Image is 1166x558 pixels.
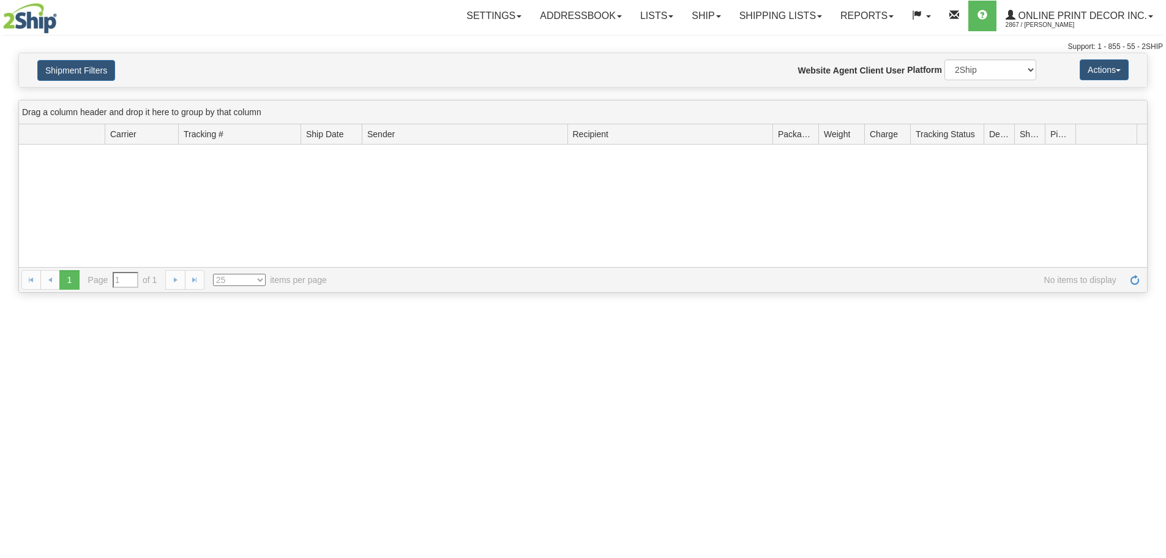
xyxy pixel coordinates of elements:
[1125,270,1145,290] a: Refresh
[833,64,858,77] label: Agent
[457,1,531,31] a: Settings
[1006,19,1097,31] span: 2867 / [PERSON_NAME]
[19,100,1147,124] div: grid grouping header
[573,128,608,140] span: Recipient
[824,128,850,140] span: Weight
[798,64,831,77] label: Website
[831,1,903,31] a: Reports
[907,64,942,76] label: Platform
[1015,10,1147,21] span: Online Print Decor Inc.
[886,64,905,77] label: User
[1050,128,1071,140] span: Pickup Status
[1020,128,1040,140] span: Shipment Issues
[870,128,898,140] span: Charge
[730,1,831,31] a: Shipping lists
[996,1,1162,31] a: Online Print Decor Inc. 2867 / [PERSON_NAME]
[989,128,1009,140] span: Delivery Status
[367,128,395,140] span: Sender
[682,1,730,31] a: Ship
[1080,59,1129,80] button: Actions
[531,1,631,31] a: Addressbook
[859,64,883,77] label: Client
[184,128,223,140] span: Tracking #
[3,42,1163,52] div: Support: 1 - 855 - 55 - 2SHIP
[88,272,157,288] span: Page of 1
[344,274,1116,286] span: No items to display
[37,60,115,81] button: Shipment Filters
[3,3,57,34] img: logo2867.jpg
[213,274,327,286] span: items per page
[631,1,682,31] a: Lists
[306,128,343,140] span: Ship Date
[778,128,813,140] span: Packages
[110,128,136,140] span: Carrier
[59,270,79,290] span: 1
[916,128,975,140] span: Tracking Status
